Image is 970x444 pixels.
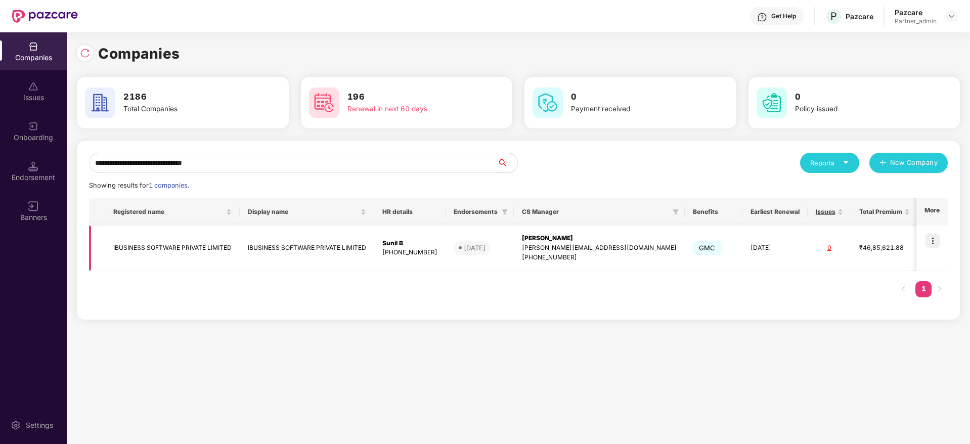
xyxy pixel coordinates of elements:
button: search [497,153,518,173]
img: svg+xml;base64,PHN2ZyBpZD0iSXNzdWVzX2Rpc2FibGVkIiB4bWxucz0iaHR0cDovL3d3dy53My5vcmcvMjAwMC9zdmciIH... [28,81,38,92]
th: Total Premium [851,198,918,226]
div: [PHONE_NUMBER] [382,248,437,257]
img: svg+xml;base64,PHN2ZyB4bWxucz0iaHR0cDovL3d3dy53My5vcmcvMjAwMC9zdmciIHdpZHRoPSI2MCIgaGVpZ2h0PSI2MC... [757,87,787,118]
span: Total Premium [859,208,902,216]
span: filter [502,209,508,215]
li: Next Page [932,281,948,297]
div: [PERSON_NAME][EMAIL_ADDRESS][DOMAIN_NAME] [522,243,677,253]
li: 1 [915,281,932,297]
h3: 196 [347,91,475,104]
img: svg+xml;base64,PHN2ZyB3aWR0aD0iMTYiIGhlaWdodD0iMTYiIHZpZXdCb3g9IjAgMCAxNiAxNiIgZmlsbD0ibm9uZSIgeG... [28,201,38,211]
div: Reports [810,158,849,168]
img: svg+xml;base64,PHN2ZyB4bWxucz0iaHR0cDovL3d3dy53My5vcmcvMjAwMC9zdmciIHdpZHRoPSI2MCIgaGVpZ2h0PSI2MC... [533,87,563,118]
div: 0 [816,243,843,253]
div: Payment received [571,104,698,115]
td: IBUSINESS SOFTWARE PRIVATE LIMITED [240,226,374,271]
th: Registered name [105,198,240,226]
div: Get Help [771,12,796,20]
div: Policy issued [795,104,922,115]
img: svg+xml;base64,PHN2ZyB4bWxucz0iaHR0cDovL3d3dy53My5vcmcvMjAwMC9zdmciIHdpZHRoPSI2MCIgaGVpZ2h0PSI2MC... [85,87,115,118]
button: right [932,281,948,297]
span: Display name [248,208,359,216]
span: GMC [693,241,722,255]
div: Renewal in next 60 days [347,104,475,115]
div: [PHONE_NUMBER] [522,253,677,262]
th: Earliest Renewal [742,198,808,226]
span: caret-down [843,159,849,166]
span: New Company [890,158,938,168]
div: Pazcare [846,12,873,21]
span: right [937,286,943,292]
span: 1 companies. [149,182,189,189]
img: svg+xml;base64,PHN2ZyB4bWxucz0iaHR0cDovL3d3dy53My5vcmcvMjAwMC9zdmciIHdpZHRoPSI2MCIgaGVpZ2h0PSI2MC... [309,87,339,118]
h3: 2186 [123,91,251,104]
span: filter [673,209,679,215]
span: CS Manager [522,208,669,216]
img: svg+xml;base64,PHN2ZyBpZD0iU2V0dGluZy0yMHgyMCIgeG1sbnM9Imh0dHA6Ly93d3cudzMub3JnLzIwMDAvc3ZnIiB3aW... [11,420,21,430]
span: Showing results for [89,182,189,189]
img: svg+xml;base64,PHN2ZyB3aWR0aD0iMTQuNSIgaGVpZ2h0PSIxNC41IiB2aWV3Qm94PSIwIDAgMTYgMTYiIGZpbGw9Im5vbm... [28,161,38,171]
td: IBUSINESS SOFTWARE PRIVATE LIMITED [105,226,240,271]
div: Total Companies [123,104,251,115]
img: svg+xml;base64,PHN2ZyBpZD0iSGVscC0zMngzMiIgeG1sbnM9Imh0dHA6Ly93d3cudzMub3JnLzIwMDAvc3ZnIiB3aWR0aD... [757,12,767,22]
div: Partner_admin [895,17,937,25]
span: P [830,10,837,22]
div: ₹46,85,621.88 [859,243,910,253]
li: Previous Page [895,281,911,297]
span: left [900,286,906,292]
img: svg+xml;base64,PHN2ZyB3aWR0aD0iMjAiIGhlaWdodD0iMjAiIHZpZXdCb3g9IjAgMCAyMCAyMCIgZmlsbD0ibm9uZSIgeG... [28,121,38,131]
a: 1 [915,281,932,296]
span: Issues [816,208,835,216]
div: Pazcare [895,8,937,17]
img: icon [925,234,940,248]
th: Benefits [685,198,742,226]
span: Registered name [113,208,224,216]
img: svg+xml;base64,PHN2ZyBpZD0iQ29tcGFuaWVzIiB4bWxucz0iaHR0cDovL3d3dy53My5vcmcvMjAwMC9zdmciIHdpZHRoPS... [28,41,38,52]
img: New Pazcare Logo [12,10,78,23]
button: plusNew Company [869,153,948,173]
span: filter [500,206,510,218]
span: Endorsements [454,208,498,216]
img: svg+xml;base64,PHN2ZyBpZD0iRHJvcGRvd24tMzJ4MzIiIHhtbG5zPSJodHRwOi8vd3d3LnczLm9yZy8yMDAwL3N2ZyIgd2... [948,12,956,20]
span: plus [879,159,886,167]
th: Display name [240,198,374,226]
div: Settings [23,420,56,430]
button: left [895,281,911,297]
h1: Companies [98,42,180,65]
h3: 0 [795,91,922,104]
th: Issues [808,198,851,226]
div: [PERSON_NAME] [522,234,677,243]
h3: 0 [571,91,698,104]
div: Sunil B [382,239,437,248]
td: [DATE] [742,226,808,271]
th: HR details [374,198,446,226]
span: search [497,159,517,167]
div: [DATE] [464,243,486,253]
img: svg+xml;base64,PHN2ZyBpZD0iUmVsb2FkLTMyeDMyIiB4bWxucz0iaHR0cDovL3d3dy53My5vcmcvMjAwMC9zdmciIHdpZH... [80,48,90,58]
span: filter [671,206,681,218]
th: More [916,198,948,226]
